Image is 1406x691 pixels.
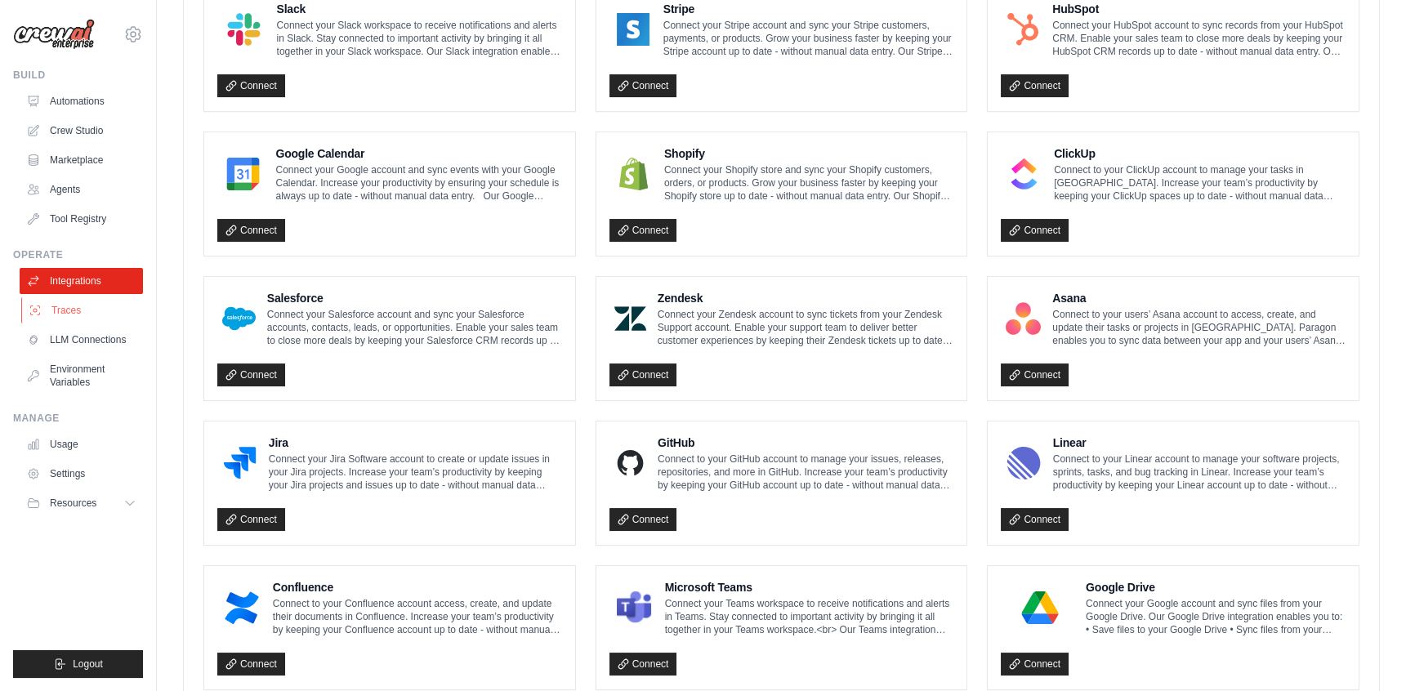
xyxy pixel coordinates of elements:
[20,147,143,173] a: Marketplace
[21,297,145,323] a: Traces
[267,290,562,306] h4: Salesforce
[217,74,285,97] a: Connect
[1052,19,1346,58] p: Connect your HubSpot account to sync records from your HubSpot CRM. Enable your sales team to clo...
[614,591,654,624] img: Microsoft Teams Logo
[20,490,143,516] button: Resources
[13,19,95,50] img: Logo
[1001,363,1069,386] a: Connect
[269,452,562,492] p: Connect your Jira Software account to create or update issues in your Jira projects. Increase you...
[1006,302,1041,335] img: Asana Logo
[267,308,562,347] p: Connect your Salesforce account and sync your Salesforce accounts, contacts, leads, or opportunit...
[663,19,954,58] p: Connect your Stripe account and sync your Stripe customers, payments, or products. Grow your busi...
[1054,145,1346,162] h4: ClickUp
[277,19,562,58] p: Connect your Slack workspace to receive notifications and alerts in Slack. Stay connected to impo...
[1001,219,1069,242] a: Connect
[73,658,103,671] span: Logout
[609,219,677,242] a: Connect
[273,597,562,636] p: Connect to your Confluence account access, create, and update their documents in Confluence. Incr...
[217,653,285,675] a: Connect
[1052,1,1346,17] h4: HubSpot
[20,88,143,114] a: Automations
[20,118,143,144] a: Crew Studio
[1086,597,1346,636] p: Connect your Google account and sync files from your Google Drive. Our Google Drive integration e...
[275,163,561,203] p: Connect your Google account and sync events with your Google Calendar. Increase your productivity...
[658,435,953,451] h4: GitHub
[1053,452,1346,492] p: Connect to your Linear account to manage your software projects, sprints, tasks, and bug tracking...
[614,158,653,190] img: Shopify Logo
[20,327,143,353] a: LLM Connections
[663,1,954,17] h4: Stripe
[20,431,143,457] a: Usage
[1053,435,1346,451] h4: Linear
[609,508,677,531] a: Connect
[13,412,143,425] div: Manage
[275,145,561,162] h4: Google Calendar
[20,206,143,232] a: Tool Registry
[1052,290,1346,306] h4: Asana
[222,302,256,335] img: Salesforce Logo
[1006,447,1041,479] img: Linear Logo
[1001,508,1069,531] a: Connect
[217,508,285,531] a: Connect
[1006,591,1074,624] img: Google Drive Logo
[1006,13,1041,46] img: HubSpot Logo
[20,461,143,487] a: Settings
[614,13,652,46] img: Stripe Logo
[614,302,646,335] img: Zendesk Logo
[658,308,954,347] p: Connect your Zendesk account to sync tickets from your Zendesk Support account. Enable your suppo...
[664,163,953,203] p: Connect your Shopify store and sync your Shopify customers, orders, or products. Grow your busine...
[1086,579,1346,595] h4: Google Drive
[609,363,677,386] a: Connect
[664,145,953,162] h4: Shopify
[277,1,562,17] h4: Slack
[222,158,264,190] img: Google Calendar Logo
[13,650,143,678] button: Logout
[20,176,143,203] a: Agents
[658,452,953,492] p: Connect to your GitHub account to manage your issues, releases, repositories, and more in GitHub....
[665,597,954,636] p: Connect your Teams workspace to receive notifications and alerts in Teams. Stay connected to impo...
[1001,74,1069,97] a: Connect
[1006,158,1042,190] img: ClickUp Logo
[20,356,143,395] a: Environment Variables
[1001,653,1069,675] a: Connect
[20,268,143,294] a: Integrations
[222,591,261,624] img: Confluence Logo
[609,74,677,97] a: Connect
[222,13,266,46] img: Slack Logo
[609,653,677,675] a: Connect
[13,69,143,82] div: Build
[1054,163,1346,203] p: Connect to your ClickUp account to manage your tasks in [GEOGRAPHIC_DATA]. Increase your team’s p...
[658,290,954,306] h4: Zendesk
[50,497,96,510] span: Resources
[1052,308,1346,347] p: Connect to your users’ Asana account to access, create, and update their tasks or projects in [GE...
[217,219,285,242] a: Connect
[665,579,954,595] h4: Microsoft Teams
[273,579,562,595] h4: Confluence
[217,363,285,386] a: Connect
[222,447,257,479] img: Jira Logo
[13,248,143,261] div: Operate
[269,435,562,451] h4: Jira
[614,447,646,479] img: GitHub Logo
